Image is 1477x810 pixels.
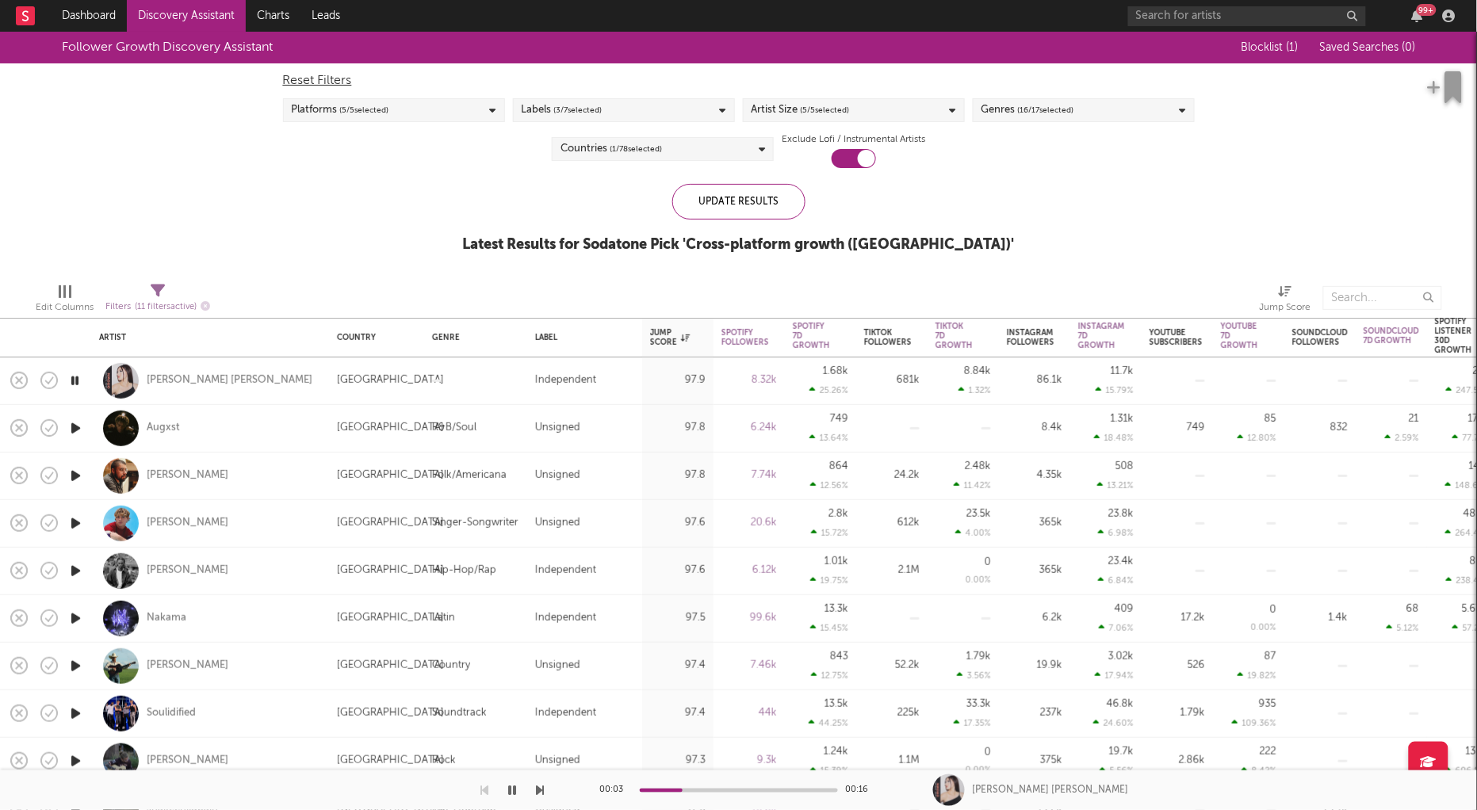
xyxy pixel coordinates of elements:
div: Hip-Hop/Rap [432,561,496,580]
div: Tiktok Followers [864,328,912,347]
a: [PERSON_NAME] [147,659,228,673]
div: Tiktok 7D Growth [936,322,973,350]
div: 11.7k [1111,366,1134,376]
div: Unsigned [535,418,580,437]
div: 97.8 [650,466,706,485]
div: 2.86k [1150,751,1205,770]
button: Filter by Spotify 7D Growth [838,328,854,344]
div: 00:16 [846,781,878,800]
div: Spotify 7D Growth [793,322,830,350]
input: Search... [1323,286,1442,310]
div: Latin [432,609,455,628]
div: 44k [721,704,777,723]
span: ( 3 / 7 selected) [554,101,603,120]
div: 0.00 % [966,576,991,585]
div: 24.60 % [1093,718,1134,728]
div: 97.5 [650,609,706,628]
div: 97.4 [650,656,706,675]
div: Singer-Songwriter [432,514,518,533]
div: 97.3 [650,751,706,770]
div: 19.82 % [1238,671,1276,681]
div: Countries [561,139,662,159]
div: Update Results [672,184,805,220]
span: ( 16 / 17 selected) [1018,101,1074,120]
div: 7.46k [721,656,777,675]
div: Independent [535,371,596,390]
div: Independent [535,704,596,723]
div: [GEOGRAPHIC_DATA] [337,609,444,628]
div: [GEOGRAPHIC_DATA] [337,561,444,580]
div: Instagram 7D Growth [1078,322,1125,350]
span: ( 5 / 5 selected) [340,101,389,120]
div: 19.75 % [810,575,848,586]
div: 0 [985,557,991,567]
a: [PERSON_NAME] [147,468,228,483]
div: 20.6k [721,514,777,533]
div: Unsigned [535,466,580,485]
div: 12.80 % [1238,433,1276,443]
div: 2.59 % [1385,433,1419,443]
div: 15.39 % [810,766,848,776]
div: 237k [1007,704,1062,723]
div: Label [535,333,626,342]
div: 1.4k [1292,609,1348,628]
a: [PERSON_NAME] [147,516,228,530]
div: 6.98 % [1098,528,1134,538]
a: [PERSON_NAME] [PERSON_NAME] [147,373,312,388]
div: 44.25 % [809,718,848,728]
div: 8.32k [721,371,777,390]
a: [PERSON_NAME] [147,564,228,578]
div: 15.72 % [811,528,848,538]
div: R&B/Soul [432,418,476,437]
button: Saved Searches (0) [1315,41,1416,54]
div: 7.74k [721,466,777,485]
div: 6.2k [1007,609,1062,628]
div: Soundcloud Followers [1292,328,1348,347]
button: Filter by Tiktok Followers [920,330,936,346]
div: 864 [829,461,848,472]
div: 365k [1007,561,1062,580]
div: 99.6k [721,609,777,628]
div: 15.79 % [1096,385,1134,395]
span: ( 11 filters active) [135,303,197,311]
div: [GEOGRAPHIC_DATA] [337,751,444,770]
div: 52.2k [864,656,920,675]
div: Instagram Followers [1007,328,1054,347]
div: 843 [830,651,848,662]
div: Filters(11 filters active) [105,278,210,324]
button: Filter by Tiktok 7D Growth [981,328,997,344]
div: 23.4k [1108,556,1134,567]
div: [GEOGRAPHIC_DATA] [337,418,444,437]
input: Search for artists [1128,6,1366,26]
div: Nakama [147,611,186,625]
div: 24.2k [864,466,920,485]
div: Edit Columns [36,298,94,317]
div: Filters [105,297,210,317]
div: 1.68k [823,366,848,376]
div: 225k [864,704,920,723]
div: 25.26 % [809,385,848,395]
div: 13.64 % [809,433,848,443]
div: 12.56 % [810,480,848,491]
div: Rock [432,751,456,770]
div: Country [337,333,408,342]
div: Jump Score [650,328,690,347]
div: 8.84k [964,366,991,376]
div: 8.4k [1007,418,1062,437]
div: Spotify Followers [721,328,769,347]
div: Folk/Americana [432,466,507,485]
div: 12.75 % [811,671,848,681]
div: Labels [522,101,603,120]
div: 1.24k [824,747,848,757]
div: 99 + [1417,4,1437,16]
div: 6.24k [721,418,777,437]
div: [GEOGRAPHIC_DATA] [337,466,444,485]
div: Reset Filters [283,71,1195,90]
div: Soundtrack [432,704,487,723]
div: Independent [535,561,596,580]
div: 18.48 % [1094,433,1134,443]
div: 0 [1270,605,1276,615]
div: 2.1M [864,561,920,580]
